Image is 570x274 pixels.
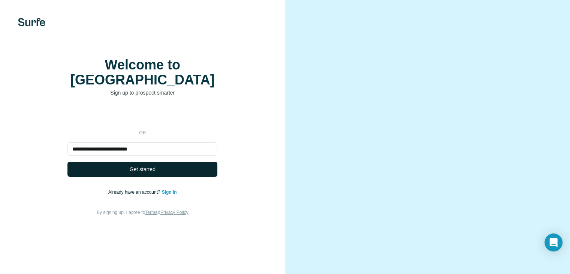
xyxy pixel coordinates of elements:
[97,210,189,215] span: By signing up, I agree to &
[67,89,217,96] p: Sign up to prospect smarter
[545,233,563,251] div: Open Intercom Messenger
[108,190,162,195] span: Already have an account?
[18,18,45,26] img: Surfe's logo
[145,210,157,215] a: Terms
[162,190,177,195] a: Sign in
[64,108,221,124] iframe: Sign in with Google Button
[130,166,156,173] span: Get started
[130,129,154,136] p: or
[67,57,217,87] h1: Welcome to [GEOGRAPHIC_DATA]
[160,210,189,215] a: Privacy Policy
[67,162,217,177] button: Get started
